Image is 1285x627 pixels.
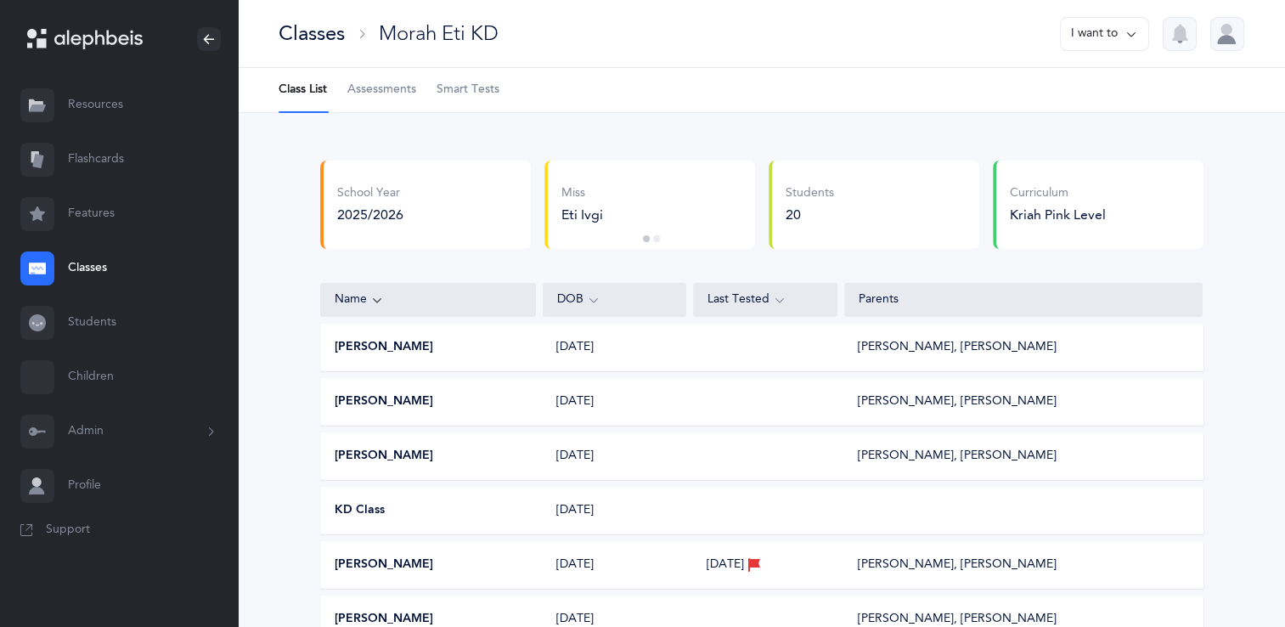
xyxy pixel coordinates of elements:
div: [PERSON_NAME], [PERSON_NAME] [858,556,1057,573]
button: [PERSON_NAME] [335,556,433,573]
div: School Year [337,185,403,202]
span: Assessments [347,82,416,99]
div: Name [335,291,521,309]
div: Parents [859,291,1189,308]
div: [PERSON_NAME], [PERSON_NAME] [858,339,1057,356]
div: [DATE] [543,502,686,519]
div: Curriculum [1010,185,1106,202]
div: Classes [279,20,345,48]
div: Students [786,185,834,202]
div: Miss [561,185,741,202]
span: [DATE] [707,556,744,573]
button: I want to [1060,17,1149,51]
div: DOB [557,291,673,309]
div: Eti Ivgi [561,206,741,224]
div: [PERSON_NAME], [PERSON_NAME] [858,448,1057,465]
div: [DATE] [543,556,686,573]
div: [PERSON_NAME], [PERSON_NAME] [858,393,1057,410]
span: Support [46,522,90,539]
div: Kriah Pink Level [1010,206,1106,224]
span: Smart Tests [437,82,499,99]
button: KD Class [335,502,385,519]
div: Last Tested [707,291,823,309]
div: [DATE] [543,339,686,356]
button: [PERSON_NAME] [335,448,433,465]
div: Morah Eti KD [379,20,499,48]
button: [PERSON_NAME] [335,339,433,356]
button: 2 [653,235,660,242]
div: 2025/2026 [337,206,403,224]
button: [PERSON_NAME] [335,393,433,410]
button: 1 [643,235,650,242]
div: [DATE] [543,448,686,465]
div: 20 [786,206,834,224]
div: [DATE] [543,393,686,410]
